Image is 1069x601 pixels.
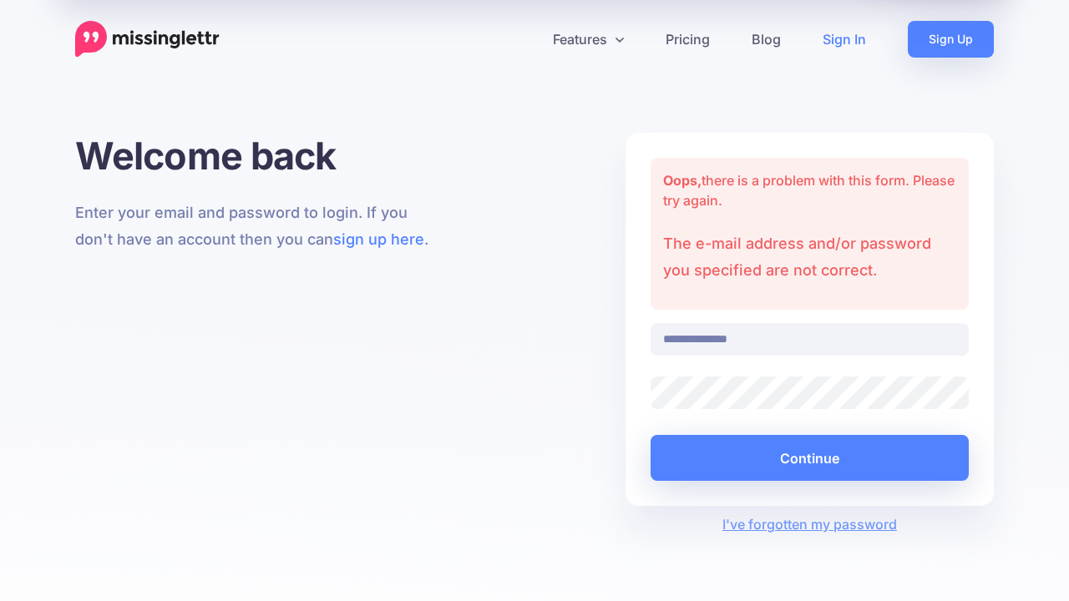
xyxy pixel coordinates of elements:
div: there is a problem with this form. Please try again. [651,158,969,310]
strong: Oops, [663,172,702,189]
a: Sign In [802,21,887,58]
a: I've forgotten my password [722,516,897,533]
a: Pricing [645,21,731,58]
h1: Welcome back [75,133,443,179]
button: Continue [651,435,969,481]
a: Features [532,21,645,58]
a: Sign Up [908,21,994,58]
p: The e-mail address and/or password you specified are not correct. [663,230,956,284]
a: sign up here [333,230,424,248]
a: Blog [731,21,802,58]
p: Enter your email and password to login. If you don't have an account then you can . [75,199,443,253]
